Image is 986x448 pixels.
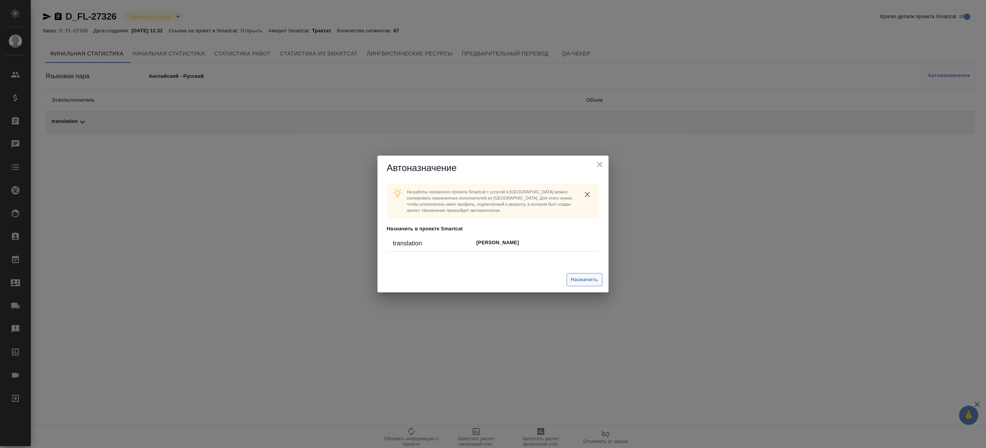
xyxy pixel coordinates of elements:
button: Назначить [567,273,602,287]
h5: Автоназначение [387,162,599,174]
p: На работы связанного проекта Smartcat c услугой в [GEOGRAPHIC_DATA] можно скопировать назначенных... [407,189,575,213]
span: Назначить [571,275,598,284]
div: translation [393,239,476,248]
button: close [582,189,593,200]
p: [PERSON_NAME] [476,239,593,247]
p: Назначить в проекте Smartcat [387,225,599,233]
button: close [594,159,605,170]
